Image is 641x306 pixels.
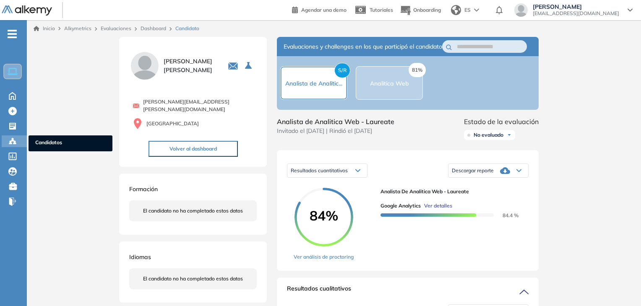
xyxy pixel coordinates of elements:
[34,25,55,32] a: Inicio
[141,25,166,31] a: Dashboard
[175,25,199,32] span: Candidato
[409,63,426,77] span: 81%
[301,7,347,13] span: Agendar una demo
[400,1,441,19] button: Onboarding
[464,6,471,14] span: ES
[474,8,479,12] img: arrow
[129,50,160,81] img: PROFILE_MENU_LOGO_USER
[413,7,441,13] span: Onboarding
[424,202,452,210] span: Ver detalles
[507,132,512,137] img: Ícono de flecha
[533,10,619,17] span: [EMAIL_ADDRESS][DOMAIN_NAME]
[380,202,421,210] span: Google Analytics
[474,132,503,138] span: No evaluado
[35,139,106,148] span: Candidatos
[294,253,354,261] a: Ver análisis de proctoring
[285,80,342,87] span: Analista de Analitic...
[533,3,619,10] span: [PERSON_NAME]
[64,25,91,31] span: Alkymetrics
[146,120,199,127] span: [GEOGRAPHIC_DATA]
[370,80,409,87] span: Analitica Web
[291,167,348,174] span: Resultados cuantitativos
[464,117,539,127] span: Estado de la evaluación
[143,98,257,113] span: [PERSON_NAME][EMAIL_ADDRESS][PERSON_NAME][DOMAIN_NAME]
[277,117,394,127] span: Analista de Analitica Web - Laureate
[292,4,347,14] a: Agendar una demo
[492,212,519,218] span: 84.4 %
[149,141,238,157] button: Volver al dashboard
[143,207,243,215] span: El candidato no ha completado estos datos
[143,275,243,283] span: El candidato no ha completado estos datos
[287,284,351,298] span: Resultados cualitativos
[277,127,394,135] span: Invitado el [DATE] | Rindió el [DATE]
[2,5,52,16] img: Logo
[129,253,151,261] span: Idiomas
[421,202,452,210] button: Ver detalles
[294,209,353,222] span: 84%
[452,167,494,174] span: Descargar reporte
[451,5,461,15] img: world
[380,188,522,195] span: Analista de Analitica Web - Laureate
[129,185,158,193] span: Formación
[242,58,257,73] button: Seleccione la evaluación activa
[284,42,442,51] span: Evaluaciones y challenges en los que participó el candidato
[8,33,17,35] i: -
[101,25,131,31] a: Evaluaciones
[334,63,350,78] span: S/R
[370,7,393,13] span: Tutoriales
[164,57,218,75] span: [PERSON_NAME] [PERSON_NAME]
